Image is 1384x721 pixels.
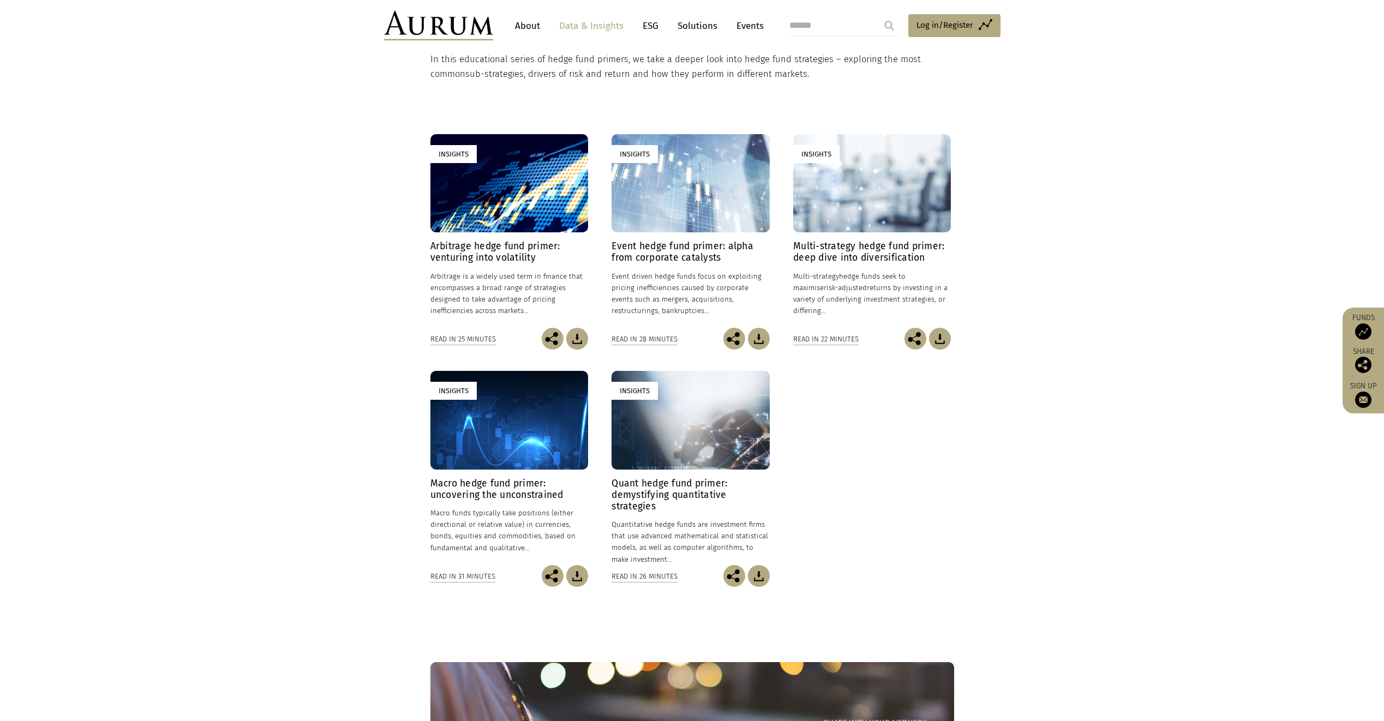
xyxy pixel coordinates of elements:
img: Share this post [542,565,564,587]
p: hedge funds seek to maximise returns by investing in a variety of underlying investment strategie... [793,271,951,317]
div: Read in 31 minutes [430,570,495,582]
h4: Event hedge fund primer: alpha from corporate catalysts [612,241,769,263]
div: Read in 26 minutes [612,570,678,582]
img: Download Article [748,328,770,350]
div: Insights [430,145,477,163]
img: Sign up to our newsletter [1355,392,1371,408]
img: Download Article [566,328,588,350]
div: Insights [793,145,840,163]
a: About [510,16,546,36]
h4: Arbitrage hedge fund primer: venturing into volatility [430,241,588,263]
a: Insights Macro hedge fund primer: uncovering the unconstrained Macro funds typically take positio... [430,371,588,565]
a: ESG [637,16,664,36]
a: Insights Event hedge fund primer: alpha from corporate catalysts Event driven hedge funds focus o... [612,134,769,328]
img: Share this post [904,328,926,350]
a: Solutions [672,16,723,36]
p: Quantitative hedge funds are investment firms that use advanced mathematical and statistical mode... [612,519,769,565]
a: Events [731,16,764,36]
div: Insights [612,145,658,163]
div: Share [1348,348,1379,373]
span: sub-strategies [465,69,524,79]
input: Submit [878,15,900,37]
p: Macro funds typically take positions (either directional or relative value) in currencies, bonds,... [430,507,588,554]
a: Sign up [1348,381,1379,408]
a: Insights Arbitrage hedge fund primer: venturing into volatility Arbitrage is a widely used term i... [430,134,588,328]
img: Share this post [1355,357,1371,373]
a: Log in/Register [908,14,1000,37]
a: Insights Multi-strategy hedge fund primer: deep dive into diversification Multi-strategyhedge fun... [793,134,951,328]
h4: Macro hedge fund primer: uncovering the unconstrained [430,478,588,501]
span: Multi-strategy [793,272,839,280]
p: Event driven hedge funds focus on exploiting pricing inefficiencies caused by corporate events su... [612,271,769,317]
h4: Multi-strategy hedge fund primer: deep dive into diversification [793,241,951,263]
div: Read in 22 minutes [793,333,859,345]
img: Download Article [929,328,951,350]
p: In this educational series of hedge fund primers, we take a deeper look into hedge fund strategie... [430,52,951,81]
div: Insights [430,382,477,400]
a: Data & Insights [554,16,629,36]
img: Download Article [566,565,588,587]
img: Share this post [542,328,564,350]
img: Share this post [723,565,745,587]
span: Log in/Register [916,19,973,32]
img: Aurum [384,11,493,40]
p: Arbitrage is a widely used term in finance that encompasses a broad range of strategies designed ... [430,271,588,317]
a: Funds [1348,313,1379,340]
div: Read in 25 minutes [430,333,496,345]
h4: Quant hedge fund primer: demystifying quantitative strategies [612,478,769,512]
a: Insights Quant hedge fund primer: demystifying quantitative strategies Quantitative hedge funds a... [612,371,769,565]
div: Read in 28 minutes [612,333,678,345]
div: Insights [612,382,658,400]
img: Share this post [723,328,745,350]
span: risk-adjusted [824,284,867,292]
img: Access Funds [1355,323,1371,340]
img: Download Article [748,565,770,587]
